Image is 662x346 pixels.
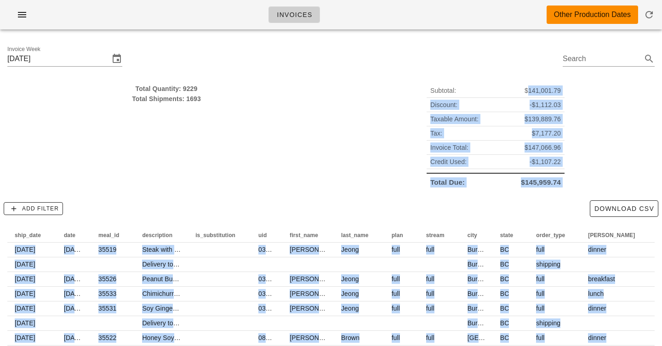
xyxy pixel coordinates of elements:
span: meal_id [98,232,119,238]
span: [DATE] [64,246,85,253]
span: city [468,232,477,238]
span: $145,959.74 [521,177,561,187]
button: Add Filter [4,202,63,215]
span: Chimichurri Flank Steak With Roasted Cauliflower & Asparagus [142,290,325,297]
span: [PERSON_NAME] [290,246,343,253]
span: full [392,305,400,312]
span: Download CSV [594,205,654,212]
span: Total Due: [430,177,465,187]
span: Jeong [341,290,359,297]
span: breakfast [588,275,615,283]
span: [PERSON_NAME] [588,232,635,238]
span: Credit Used: [430,157,467,167]
span: $139,889.76 [525,114,561,124]
span: Subtotal: [430,85,456,96]
span: uid [258,232,267,238]
span: Invoices [276,11,312,18]
span: full [536,246,544,253]
span: Tax: [430,128,442,138]
span: Brown [341,334,360,341]
span: 08HtNpkyZMdaNfog0j35Lis5a8L2 [258,334,356,341]
span: full [426,305,434,312]
span: [DATE] [64,334,85,341]
span: 35531 [98,305,116,312]
th: meal_id: Not sorted. Activate to sort ascending. [91,228,135,243]
span: [PERSON_NAME] [290,290,343,297]
span: Add Filter [8,204,59,213]
a: Invoices [268,6,320,23]
span: is_substitution [195,232,235,238]
span: BC [500,319,509,327]
th: last_name: Not sorted. Activate to sort ascending. [334,228,384,243]
span: Delivery to Burnaby (V5C0H8) [142,319,230,327]
span: [PERSON_NAME] [290,305,343,312]
span: [DATE] [64,275,85,283]
span: $147,066.96 [525,142,561,153]
span: ship_date [15,232,41,238]
span: 03dHCO4W2yeakbWrlnicrPtolMt1 [258,290,357,297]
span: dinner [588,334,606,341]
span: [DATE] [64,305,85,312]
span: full [426,275,434,283]
span: Burnaby [468,275,492,283]
span: shipping [536,261,560,268]
span: Jeong [341,246,359,253]
span: full [392,290,400,297]
span: $7,177.20 [532,128,561,138]
span: full [426,246,434,253]
span: BC [500,334,509,341]
span: full [426,290,434,297]
span: full [392,275,400,283]
span: Invoice Total: [430,142,468,153]
div: Other Production Dates [554,9,631,20]
span: -$1,112.03 [530,100,561,110]
span: [PERSON_NAME] [290,275,343,283]
span: description [142,232,172,238]
span: state [500,232,514,238]
span: last_name [341,232,369,238]
span: BC [500,290,509,297]
button: Download CSV [590,200,658,217]
span: Burnaby [468,246,492,253]
span: -$1,107.22 [530,157,561,167]
span: [PERSON_NAME] [290,334,343,341]
span: full [536,305,544,312]
th: date: Not sorted. Activate to sort ascending. [57,228,91,243]
span: [DATE] [15,275,35,283]
span: dinner [588,305,606,312]
span: BC [500,305,509,312]
div: Total Quantity: 9229 [7,84,325,94]
span: Burnaby [468,261,492,268]
span: lunch [588,290,604,297]
span: plan [392,232,403,238]
th: stream: Not sorted. Activate to sort ascending. [419,228,460,243]
span: full [426,334,434,341]
span: $141,001.79 [525,85,561,96]
th: description: Not sorted. Activate to sort ascending. [135,228,188,243]
span: BC [500,246,509,253]
span: BC [500,261,509,268]
span: stream [426,232,445,238]
span: dinner [588,246,606,253]
th: city: Not sorted. Activate to sort ascending. [460,228,493,243]
th: plan: Not sorted. Activate to sort ascending. [384,228,419,243]
span: Honey Soy Shrimp on Rice [142,334,220,341]
span: BC [500,275,509,283]
span: 03dHCO4W2yeakbWrlnicrPtolMt1 [258,275,357,283]
span: Jeong [341,305,359,312]
span: Peanut Butter & Chia Jam Oats [142,275,233,283]
th: ship_date: Not sorted. Activate to sort ascending. [7,228,57,243]
span: full [536,334,544,341]
span: Discount: [430,100,457,110]
span: Delivery to Burnaby (V5C0H8) [142,261,230,268]
span: order_type [536,232,565,238]
span: [DATE] [64,290,85,297]
th: order_type: Not sorted. Activate to sort ascending. [529,228,581,243]
span: 35519 [98,246,116,253]
span: full [392,246,400,253]
span: Burnaby [468,319,492,327]
span: first_name [290,232,318,238]
span: 03dHCO4W2yeakbWrlnicrPtolMt1 [258,246,357,253]
span: Burnaby [468,305,492,312]
span: date [64,232,75,238]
